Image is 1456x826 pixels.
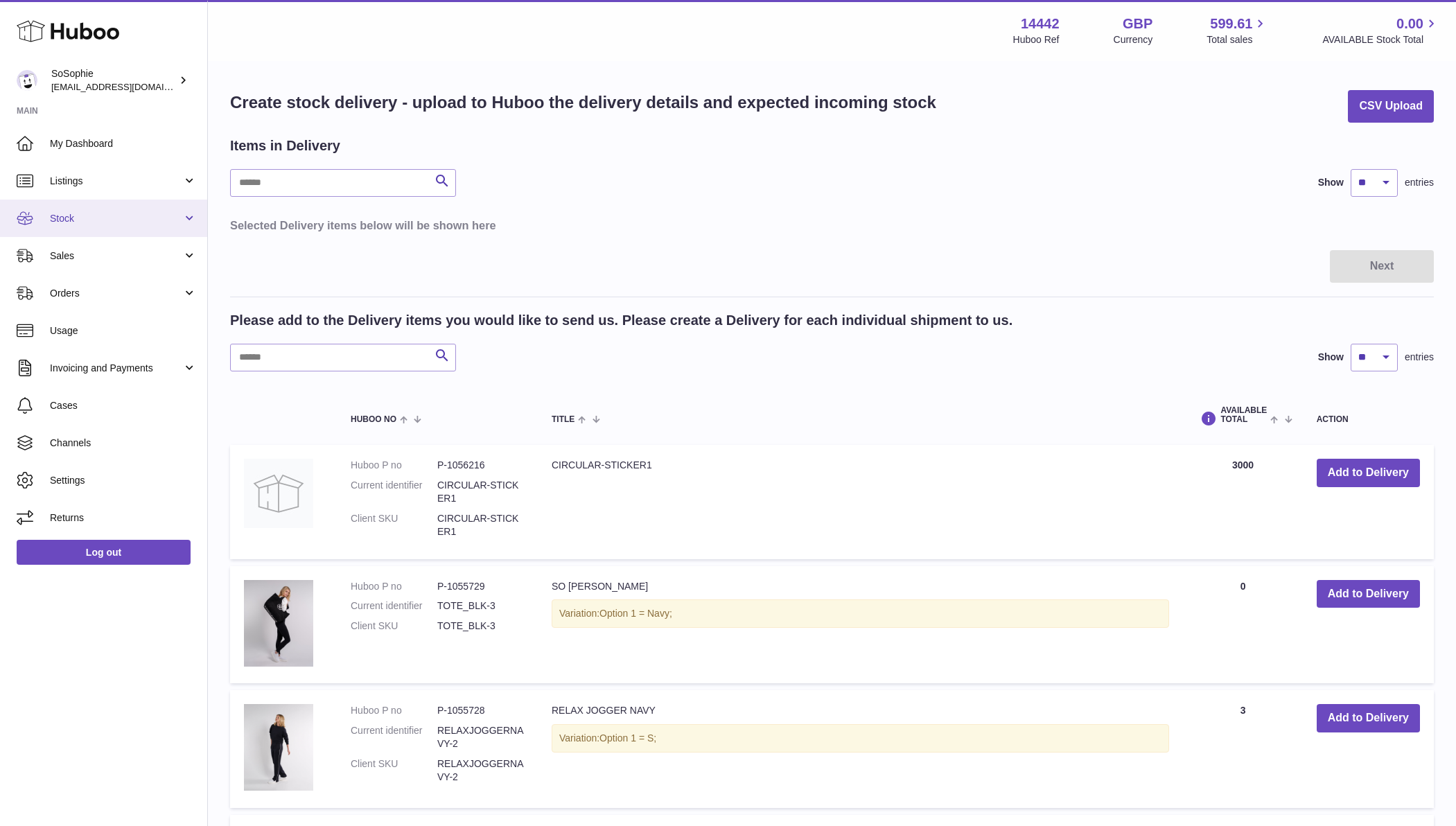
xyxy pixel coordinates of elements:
span: Title [552,415,574,424]
a: 0.00 AVAILABLE Stock Total [1322,15,1439,46]
img: RELAX JOGGER NAVY [244,704,313,791]
label: Show [1318,176,1344,189]
td: 3 [1183,690,1302,808]
a: 599.61 Total sales [1207,15,1268,46]
dt: Current identifier [351,724,437,750]
img: info@thebigclick.co.uk [17,70,37,91]
span: Huboo no [351,415,396,424]
span: Cases [50,399,197,412]
div: Variation: [552,724,1169,753]
dt: Huboo P no [351,580,437,593]
span: My Dashboard [50,137,197,150]
td: CIRCULAR-STICKER1 [538,445,1183,559]
span: Listings [50,175,182,188]
div: Huboo Ref [1013,33,1060,46]
dt: Huboo P no [351,459,437,472]
span: entries [1405,176,1434,189]
span: Option 1 = S; [599,732,656,744]
span: Invoicing and Payments [50,362,182,375]
img: SO SOPHIE TOTE BLACK [244,580,313,667]
td: 3000 [1183,445,1302,559]
h3: Selected Delivery items below will be shown here [230,218,1434,233]
img: CIRCULAR-STICKER1 [244,459,313,528]
span: Settings [50,474,197,487]
span: entries [1405,351,1434,364]
dt: Client SKU [351,619,437,633]
dt: Huboo P no [351,704,437,717]
dd: P-1055728 [437,704,524,717]
span: AVAILABLE Stock Total [1322,33,1439,46]
dd: P-1055729 [437,580,524,593]
span: Usage [50,324,197,337]
dd: RELAXJOGGERNAVY-2 [437,757,524,784]
label: Show [1318,351,1344,364]
strong: GBP [1123,15,1152,33]
dd: TOTE_BLK-3 [437,599,524,613]
h2: Please add to the Delivery items you would like to send us. Please create a Delivery for each ind... [230,311,1012,330]
button: Add to Delivery [1317,459,1420,487]
dt: Current identifier [351,599,437,613]
span: 0.00 [1396,15,1423,33]
dd: P-1056216 [437,459,524,472]
span: Returns [50,511,197,525]
strong: 14442 [1021,15,1060,33]
span: Total sales [1207,33,1268,46]
dd: CIRCULAR-STICKER1 [437,479,524,505]
td: RELAX JOGGER NAVY [538,690,1183,808]
div: Currency [1114,33,1153,46]
span: Channels [50,437,197,450]
span: Stock [50,212,182,225]
h2: Items in Delivery [230,137,340,155]
td: 0 [1183,566,1302,684]
dd: CIRCULAR-STICKER1 [437,512,524,538]
dt: Client SKU [351,512,437,538]
dt: Current identifier [351,479,437,505]
button: Add to Delivery [1317,580,1420,608]
div: Variation: [552,599,1169,628]
dd: TOTE_BLK-3 [437,619,524,633]
span: AVAILABLE Total [1220,406,1267,424]
span: Orders [50,287,182,300]
div: Action [1317,415,1420,424]
span: [EMAIL_ADDRESS][DOMAIN_NAME] [51,81,204,92]
button: Add to Delivery [1317,704,1420,732]
td: SO [PERSON_NAME] [538,566,1183,684]
h1: Create stock delivery - upload to Huboo the delivery details and expected incoming stock [230,91,936,114]
a: Log out [17,540,191,565]
span: Sales [50,249,182,263]
dd: RELAXJOGGERNAVY-2 [437,724,524,750]
button: CSV Upload [1348,90,1434,123]
span: Option 1 = Navy; [599,608,672,619]
div: SoSophie [51,67,176,94]
dt: Client SKU [351,757,437,784]
span: 599.61 [1210,15,1252,33]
